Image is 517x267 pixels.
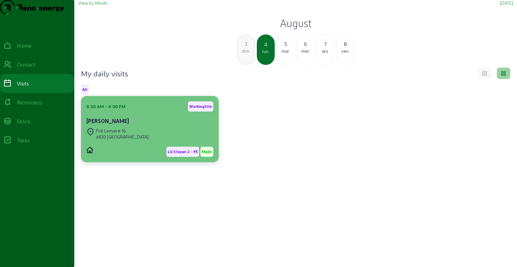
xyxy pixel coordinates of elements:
[237,40,254,48] div: 3
[78,17,513,29] h2: August
[17,136,30,144] div: Tasks
[81,69,128,78] h4: My daily visits
[317,40,334,48] div: 7
[257,40,274,48] div: 4
[17,79,29,88] div: Visits
[96,128,148,134] div: Pré Lemaire 16
[17,42,32,50] div: Home
[277,48,294,54] div: mar.
[189,104,212,109] span: WorkingSite
[297,40,314,48] div: 6
[86,103,126,110] div: 8:00 AM - 4:00 PM
[500,0,513,5] span: [DATE]
[257,48,274,54] div: lun.
[237,48,254,54] div: dim.
[86,147,93,153] img: PVELEC
[202,149,212,154] span: Made
[82,87,87,92] span: All
[297,48,314,54] div: mer.
[86,118,129,124] cam-card-title: [PERSON_NAME]
[317,48,334,54] div: jeu.
[168,149,198,154] span: LG Stoyan 2 - PE
[337,48,354,54] div: ven.
[78,0,108,5] span: View by Month
[17,117,31,125] div: Stock
[17,98,43,106] div: Reminders
[96,134,148,140] div: 4830 [GEOGRAPHIC_DATA]
[277,40,294,48] div: 5
[17,60,35,69] div: Contact
[337,40,354,48] div: 8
